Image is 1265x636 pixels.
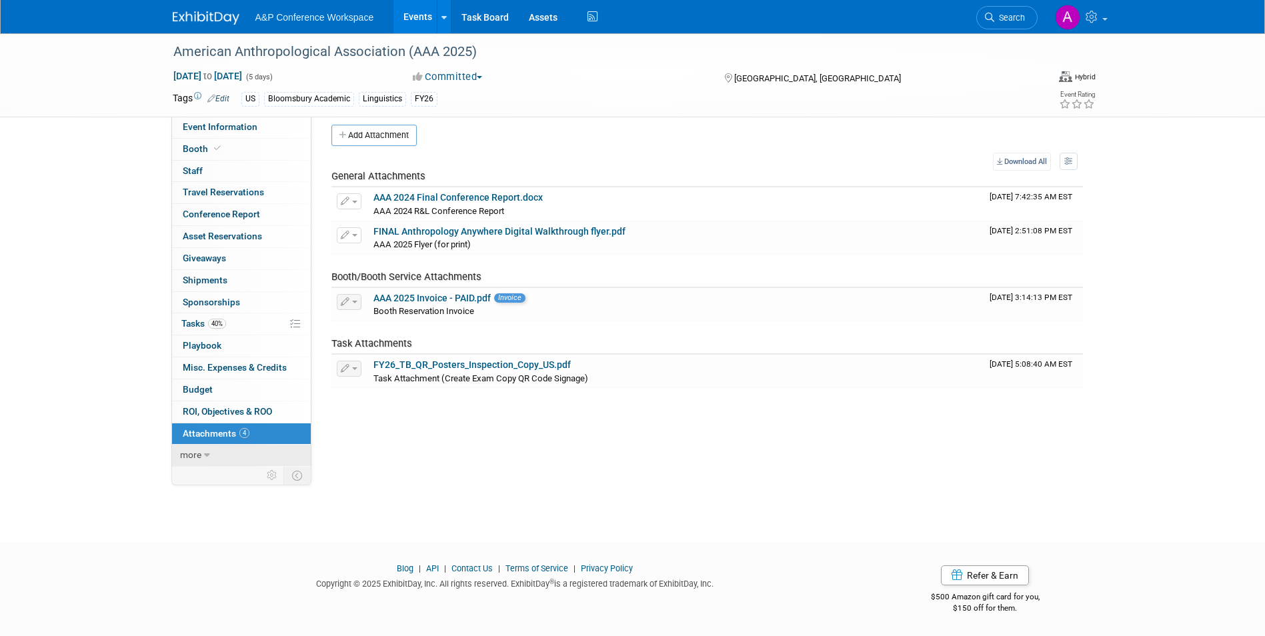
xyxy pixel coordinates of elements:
div: American Anthropological Association (AAA 2025) [169,40,1018,64]
a: FINAL Anthropology Anywhere Digital Walkthrough flyer.pdf [373,226,625,237]
span: Misc. Expenses & Credits [183,362,287,373]
span: 4 [239,428,249,438]
span: Tasks [181,318,226,329]
a: Asset Reservations [172,226,311,247]
span: A&P Conference Workspace [255,12,374,23]
span: Task Attachment (Create Exam Copy QR Code Signage) [373,373,588,383]
div: Hybrid [1074,72,1096,82]
td: Upload Timestamp [984,221,1083,255]
span: Asset Reservations [183,231,262,241]
span: General Attachments [331,170,425,182]
span: more [180,449,201,460]
a: AAA 2025 Invoice - PAID.pdf [373,293,491,303]
span: Budget [183,384,213,395]
span: Booth/Booth Service Attachments [331,271,481,283]
div: Copyright © 2025 ExhibitDay, Inc. All rights reserved. ExhibitDay is a registered trademark of Ex... [173,575,858,590]
img: Ami Reitmeier [1055,5,1080,30]
a: Sponsorships [172,292,311,313]
td: Toggle Event Tabs [283,467,311,484]
span: (5 days) [245,73,273,81]
a: Conference Report [172,204,311,225]
span: Travel Reservations [183,187,264,197]
div: Event Rating [1059,91,1095,98]
span: AAA 2024 R&L Conference Report [373,206,504,216]
span: | [495,563,503,573]
a: FY26_TB_QR_Posters_Inspection_Copy_US.pdf [373,359,571,370]
span: to [201,71,214,81]
a: AAA 2024 Final Conference Report.docx [373,192,543,203]
span: Attachments [183,428,249,439]
a: Staff [172,161,311,182]
button: Add Attachment [331,125,417,146]
div: Bloomsbury Academic [264,92,354,106]
a: Terms of Service [505,563,568,573]
a: Search [976,6,1038,29]
a: Booth [172,139,311,160]
div: $150 off for them. [878,603,1093,614]
span: Shipments [183,275,227,285]
a: Event Information [172,117,311,138]
sup: ® [549,578,554,585]
span: Task Attachments [331,337,412,349]
a: Tasks40% [172,313,311,335]
td: Upload Timestamp [984,187,1083,221]
a: Giveaways [172,248,311,269]
span: AAA 2025 Flyer (for print) [373,239,471,249]
td: Tags [173,91,229,107]
span: Staff [183,165,203,176]
a: Refer & Earn [941,565,1029,585]
div: Event Format [1059,69,1096,83]
a: Shipments [172,270,311,291]
a: Download All [993,153,1051,171]
a: Budget [172,379,311,401]
a: API [426,563,439,573]
img: Format-Hybrid.png [1059,71,1072,82]
span: Booth Reservation Invoice [373,306,474,316]
span: Conference Report [183,209,260,219]
span: 40% [208,319,226,329]
span: [DATE] [DATE] [173,70,243,82]
span: Upload Timestamp [990,359,1072,369]
a: Blog [397,563,413,573]
span: Upload Timestamp [990,226,1072,235]
span: Invoice [494,293,525,302]
a: Privacy Policy [581,563,633,573]
a: Contact Us [451,563,493,573]
span: Search [994,13,1025,23]
span: | [441,563,449,573]
a: Travel Reservations [172,182,311,203]
span: Booth [183,143,223,154]
span: ROI, Objectives & ROO [183,406,272,417]
div: US [241,92,259,106]
a: Playbook [172,335,311,357]
span: [GEOGRAPHIC_DATA], [GEOGRAPHIC_DATA] [734,73,901,83]
div: Linguistics [359,92,406,106]
span: Upload Timestamp [990,293,1072,302]
span: | [570,563,579,573]
a: Edit [207,94,229,103]
td: Personalize Event Tab Strip [261,467,284,484]
button: Committed [408,70,487,84]
td: Upload Timestamp [984,355,1083,388]
i: Booth reservation complete [214,145,221,152]
span: Playbook [183,340,221,351]
span: Giveaways [183,253,226,263]
a: Misc. Expenses & Credits [172,357,311,379]
a: Attachments4 [172,423,311,445]
span: Event Information [183,121,257,132]
span: Upload Timestamp [990,192,1072,201]
span: Sponsorships [183,297,240,307]
div: $500 Amazon gift card for you, [878,583,1093,613]
a: more [172,445,311,466]
a: ROI, Objectives & ROO [172,401,311,423]
span: | [415,563,424,573]
div: Event Format [959,69,1096,89]
img: ExhibitDay [173,11,239,25]
td: Upload Timestamp [984,288,1083,321]
div: FY26 [411,92,437,106]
